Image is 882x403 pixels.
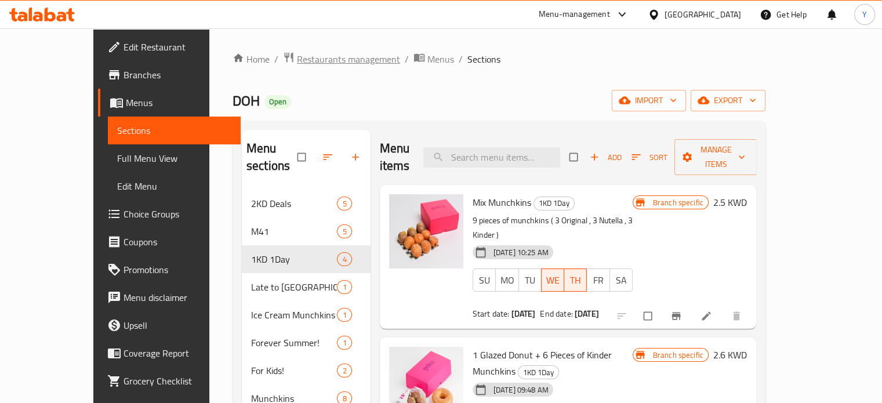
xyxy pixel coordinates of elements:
span: For Kids! [251,364,337,377]
span: 4 [337,254,351,265]
div: items [337,252,351,266]
a: Home [233,52,270,66]
a: Upsell [98,311,241,339]
span: Select all sections [291,146,315,168]
span: Branch specific [648,350,708,361]
button: TU [518,268,542,292]
div: Late to [GEOGRAPHIC_DATA]!1 [242,273,371,301]
b: [DATE] [575,306,599,321]
button: export [691,90,765,111]
div: 2KD Deals5 [242,190,371,217]
span: Coverage Report [124,346,231,360]
span: import [621,93,677,108]
div: Forever Summer!1 [242,329,371,357]
button: Manage items [674,139,757,175]
span: Y [862,8,867,21]
li: / [274,52,278,66]
div: Late to Dubai! [251,280,337,294]
button: import [612,90,686,111]
span: Sections [467,52,500,66]
span: Open [264,97,291,107]
span: 1KD 1Day [518,366,558,379]
span: Sort [631,151,667,164]
button: TH [564,268,587,292]
button: Add section [343,144,371,170]
span: Add item [587,148,624,166]
div: items [337,280,351,294]
span: Sort items [624,148,674,166]
a: Coverage Report [98,339,241,367]
span: Branch specific [648,197,708,208]
span: Edit Restaurant [124,40,231,54]
span: 2KD Deals [251,197,337,210]
span: Coupons [124,235,231,249]
div: 1KD 1Day [533,197,575,210]
span: Menu disclaimer [124,291,231,304]
b: [DATE] [511,306,535,321]
span: Branches [124,68,231,82]
span: Forever Summer! [251,336,337,350]
span: Full Menu View [117,151,231,165]
span: Start date: [473,306,510,321]
span: End date: [540,306,572,321]
span: WE [546,272,560,289]
div: items [337,224,351,238]
span: MO [500,272,514,289]
div: For Kids!2 [242,357,371,384]
a: Sections [108,117,241,144]
span: Select section [562,146,587,168]
a: Coupons [98,228,241,256]
div: items [337,197,351,210]
span: Ice Cream Munchkins [251,308,337,322]
span: Restaurants management [297,52,400,66]
input: search [423,147,560,168]
span: Grocery Checklist [124,374,231,388]
button: delete [724,303,752,329]
a: Branches [98,61,241,89]
span: [DATE] 09:48 AM [489,384,553,395]
span: 5 [337,226,351,237]
a: Menus [413,52,454,67]
button: Sort [629,148,670,166]
h2: Menu sections [246,140,297,175]
div: Ice Cream Munchkins1 [242,301,371,329]
a: Edit Menu [108,172,241,200]
div: M415 [242,217,371,245]
span: 1KD 1Day [251,252,337,266]
button: WE [541,268,564,292]
div: [GEOGRAPHIC_DATA] [665,8,741,21]
li: / [405,52,409,66]
h6: 2.6 KWD [713,347,747,363]
button: SU [473,268,496,292]
li: / [459,52,463,66]
button: Branch-specific-item [663,303,691,329]
div: items [337,336,351,350]
a: Grocery Checklist [98,367,241,395]
span: Upsell [124,318,231,332]
a: Full Menu View [108,144,241,172]
span: Edit Menu [117,179,231,193]
div: items [337,308,351,322]
span: FR [591,272,605,289]
h6: 2.5 KWD [713,194,747,210]
a: Edit menu item [700,310,714,322]
span: Add [590,151,621,164]
span: 1 [337,282,351,293]
span: [DATE] 10:25 AM [489,247,553,258]
button: MO [495,268,519,292]
span: 1KD 1Day [534,197,574,210]
span: DOH [233,88,260,114]
div: M41 [251,224,337,238]
span: 1 Glazed Donut + 6 Pieces of Kinder Munchkins [473,346,612,380]
span: Sections [117,124,231,137]
button: SA [609,268,633,292]
span: Manage items [684,143,747,172]
span: TH [569,272,582,289]
div: 1KD 1Day [518,365,559,379]
p: 9 pieces of munchkins ( 3 Original , 3 Nutella , 3 Kinder ) [473,213,633,242]
span: 1 [337,310,351,321]
span: SA [615,272,628,289]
